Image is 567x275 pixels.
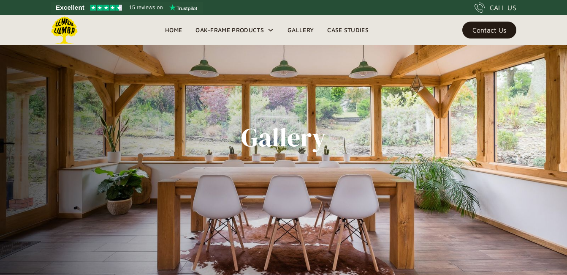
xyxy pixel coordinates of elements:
div: Contact Us [472,27,506,33]
a: Gallery [281,24,320,36]
h1: Gallery [241,123,326,152]
a: Case Studies [320,24,375,36]
span: 15 reviews on [129,3,163,13]
a: Home [158,24,189,36]
img: Trustpilot 4.5 stars [90,5,122,11]
a: See Lemon Lumba reviews on Trustpilot [51,2,203,14]
a: CALL US [475,3,516,13]
a: Contact Us [462,22,516,38]
div: Oak-Frame Products [195,25,264,35]
div: Oak-Frame Products [189,15,281,45]
div: CALL US [490,3,516,13]
img: Trustpilot logo [169,4,197,11]
span: Excellent [56,3,84,13]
